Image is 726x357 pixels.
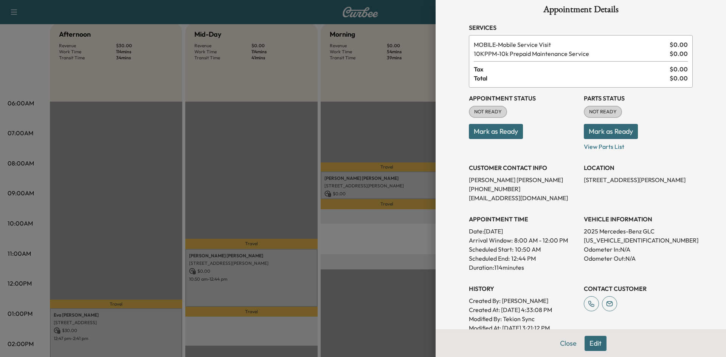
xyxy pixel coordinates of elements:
[474,65,670,74] span: Tax
[584,175,693,184] p: [STREET_ADDRESS][PERSON_NAME]
[670,49,688,58] span: $ 0.00
[474,49,667,58] span: 10k Prepaid Maintenance Service
[584,227,693,236] p: 2025 Mercedes-Benz GLC
[515,245,541,254] p: 10:50 AM
[670,65,688,74] span: $ 0.00
[670,74,688,83] span: $ 0.00
[469,323,578,332] p: Modified At : [DATE] 3:21:12 PM
[584,215,693,224] h3: VEHICLE INFORMATION
[469,94,578,103] h3: Appointment Status
[469,5,693,17] h1: Appointment Details
[670,40,688,49] span: $ 0.00
[474,74,670,83] span: Total
[584,124,638,139] button: Mark as Ready
[469,193,578,202] p: [EMAIL_ADDRESS][DOMAIN_NAME]
[469,236,578,245] p: Arrival Window:
[469,23,693,32] h3: Services
[469,314,578,323] p: Modified By : Tekion Sync
[470,108,506,116] span: NOT READY
[584,254,693,263] p: Odometer Out: N/A
[469,163,578,172] h3: CUSTOMER CONTACT INFO
[584,139,693,151] p: View Parts List
[469,227,578,236] p: Date: [DATE]
[469,263,578,272] p: Duration: 114 minutes
[469,175,578,184] p: [PERSON_NAME] [PERSON_NAME]
[469,305,578,314] p: Created At : [DATE] 4:33:08 PM
[469,124,523,139] button: Mark as Ready
[469,184,578,193] p: [PHONE_NUMBER]
[474,40,667,49] span: Mobile Service Visit
[584,163,693,172] h3: LOCATION
[469,215,578,224] h3: APPOINTMENT TIME
[585,336,607,351] button: Edit
[584,284,693,293] h3: CONTACT CUSTOMER
[584,236,693,245] p: [US_VEHICLE_IDENTIFICATION_NUMBER]
[469,245,513,254] p: Scheduled Start:
[585,108,621,116] span: NOT READY
[511,254,536,263] p: 12:44 PM
[469,296,578,305] p: Created By : [PERSON_NAME]
[584,245,693,254] p: Odometer In: N/A
[584,94,693,103] h3: Parts Status
[514,236,568,245] span: 8:00 AM - 12:00 PM
[555,336,582,351] button: Close
[469,254,510,263] p: Scheduled End:
[469,284,578,293] h3: History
